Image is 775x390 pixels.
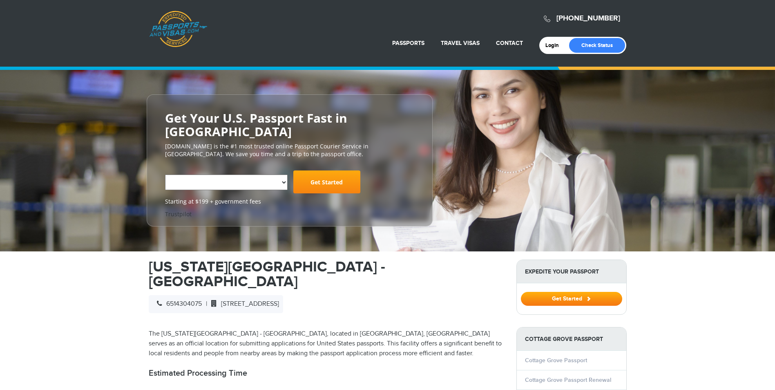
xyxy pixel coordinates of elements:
[165,198,414,206] span: Starting at $199 + government fees
[556,14,620,23] a: [PHONE_NUMBER]
[569,38,625,53] a: Check Status
[165,142,414,159] p: [DOMAIN_NAME] is the #1 most trusted online Passport Courier Service in [GEOGRAPHIC_DATA]. We sav...
[149,329,504,359] p: The [US_STATE][GEOGRAPHIC_DATA] - [GEOGRAPHIC_DATA], located in [GEOGRAPHIC_DATA], [GEOGRAPHIC_DA...
[525,377,611,383] a: Cottage Grove Passport Renewal
[149,260,504,289] h1: [US_STATE][GEOGRAPHIC_DATA] - [GEOGRAPHIC_DATA]
[207,300,279,308] span: [STREET_ADDRESS]
[545,42,565,49] a: Login
[149,368,504,378] h2: Estimated Processing Time
[392,40,424,47] a: Passports
[149,295,283,313] div: |
[165,111,414,138] h2: Get Your U.S. Passport Fast in [GEOGRAPHIC_DATA]
[517,260,626,283] strong: Expedite Your Passport
[153,300,202,308] span: 6514304075
[496,40,523,47] a: Contact
[165,210,192,218] a: Trustpilot
[521,295,622,302] a: Get Started
[517,327,626,351] strong: Cottage Grove Passport
[521,292,622,306] button: Get Started
[525,357,587,364] a: Cottage Grove Passport
[441,40,480,47] a: Travel Visas
[293,171,360,194] a: Get Started
[149,11,207,47] a: Passports & [DOMAIN_NAME]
